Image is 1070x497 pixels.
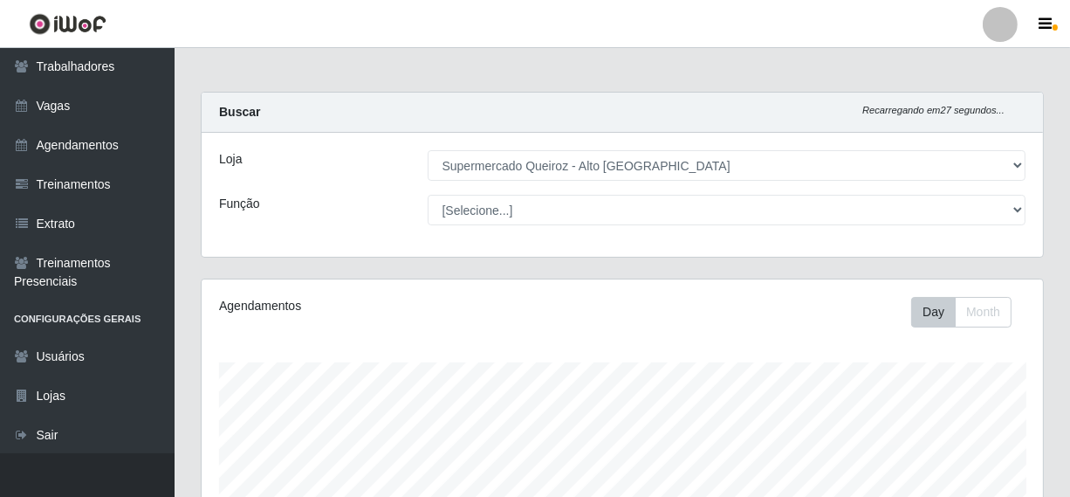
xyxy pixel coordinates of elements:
button: Day [911,297,956,328]
button: Month [955,297,1012,328]
label: Função [219,195,260,213]
strong: Buscar [219,105,260,119]
label: Loja [219,150,242,169]
div: Toolbar with button groups [911,297,1025,328]
div: Agendamentos [219,297,540,315]
i: Recarregando em 27 segundos... [862,105,1005,115]
div: First group [911,297,1012,328]
img: CoreUI Logo [29,13,106,35]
